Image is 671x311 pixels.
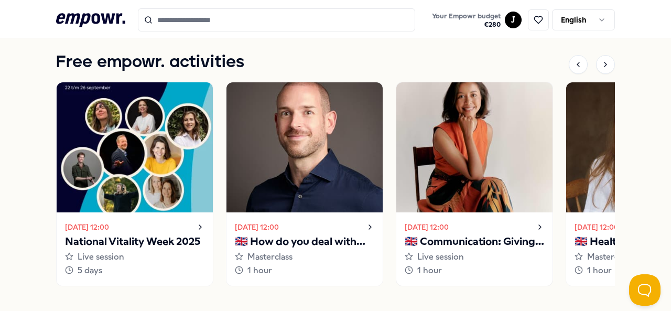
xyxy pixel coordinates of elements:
[226,82,383,212] img: activity image
[405,250,544,264] div: Live session
[138,8,416,31] input: Search for products, categories or subcategories
[432,20,501,29] span: € 280
[235,250,374,264] div: Masterclass
[396,82,553,212] img: activity image
[235,233,374,250] p: 🇬🇧 How do you deal with your inner critic?
[235,264,374,277] div: 1 hour
[505,12,522,28] button: J
[575,221,619,233] time: [DATE] 12:00
[405,221,449,233] time: [DATE] 12:00
[226,82,383,286] a: [DATE] 12:00🇬🇧 How do you deal with your inner critic?Masterclass1 hour
[405,233,544,250] p: 🇬🇧 Communication: Giving and receiving feedback
[235,221,279,233] time: [DATE] 12:00
[396,82,553,286] a: [DATE] 12:00🇬🇧 Communication: Giving and receiving feedbackLive session1 hour
[629,274,661,306] iframe: Help Scout Beacon - Open
[56,49,244,76] h1: Free empowr. activities
[430,10,503,31] button: Your Empowr budget€280
[65,233,204,250] p: National Vitality Week 2025
[432,12,501,20] span: Your Empowr budget
[65,221,109,233] time: [DATE] 12:00
[65,250,204,264] div: Live session
[56,82,213,286] a: [DATE] 12:00National Vitality Week 2025Live session5 days
[65,264,204,277] div: 5 days
[57,82,213,212] img: activity image
[405,264,544,277] div: 1 hour
[428,9,505,31] a: Your Empowr budget€280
